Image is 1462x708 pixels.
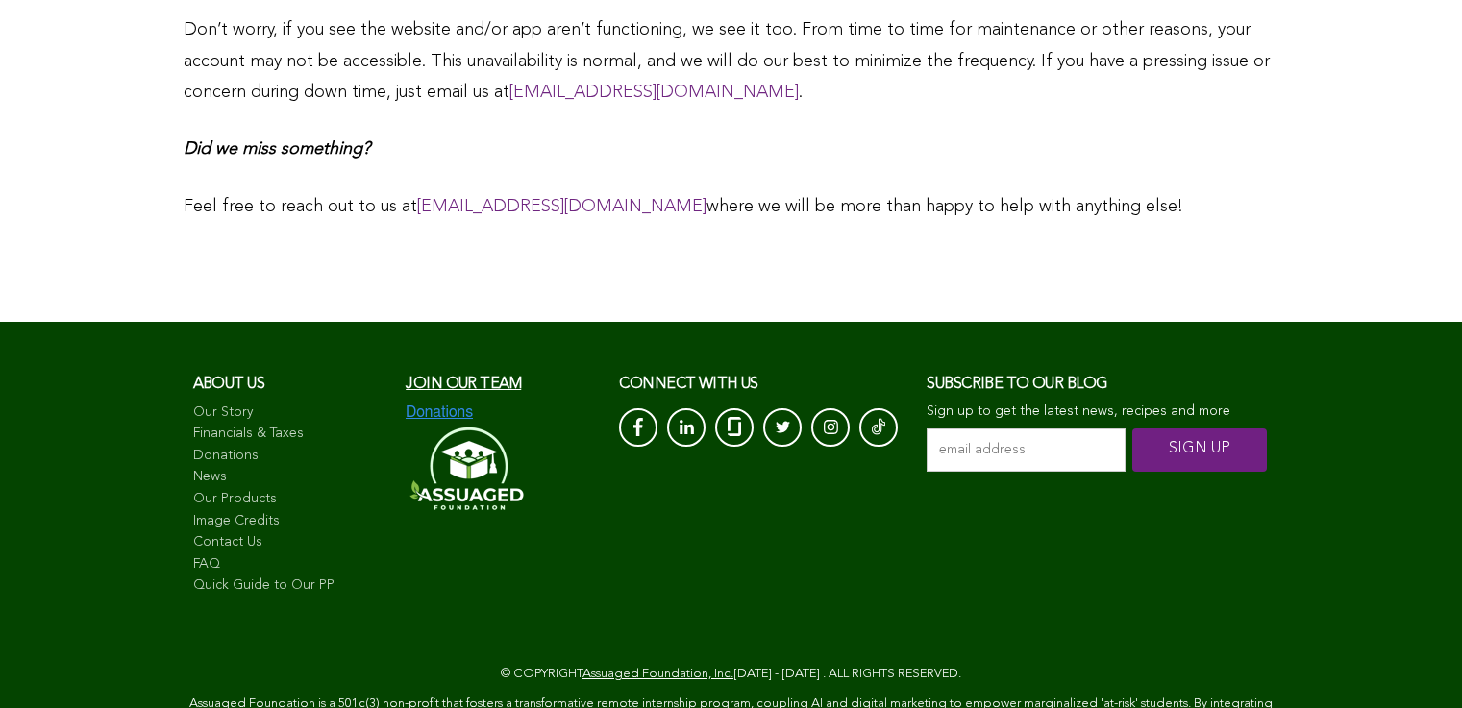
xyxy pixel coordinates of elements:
img: glassdoor_White [728,417,741,436]
span: © COPYRIGHT [DATE] - [DATE] . ALL RIGHTS RESERVED. [501,668,961,680]
a: [EMAIL_ADDRESS][DOMAIN_NAME] [417,198,706,215]
a: Contact Us [193,533,387,552]
p: Feel free to reach out to us at where we will be more than happy to help with anything else! [184,191,1279,222]
p: Don’t worry, if you see the website and/or app aren’t functioning, we see it too. From time to ti... [184,14,1279,108]
span: CONNECT with us [619,377,758,392]
input: email address [927,428,1126,472]
a: Image Credits [193,512,387,531]
a: Our Story [193,403,387,423]
img: Tik-Tok-Icon [872,417,885,436]
a: News [193,468,387,487]
a: Donations [193,447,387,466]
h3: Subscribe to our blog [927,370,1269,399]
a: Financials & Taxes [193,425,387,444]
a: Quick Guide to Our PP [193,576,387,596]
a: [EMAIL_ADDRESS][DOMAIN_NAME] [509,84,799,101]
img: Assuaged-Foundation-Logo-White [406,421,525,516]
input: SIGN UP [1132,428,1267,472]
a: FAQ [193,555,387,574]
iframe: Chat Widget [1366,616,1462,708]
p: Sign up to get the latest news, recipes and more [927,403,1269,420]
a: Join our team [406,377,521,392]
em: Did we miss something? [184,140,370,158]
img: Donations [406,403,473,421]
span: About us [193,377,265,392]
a: Our Products [193,490,387,509]
a: Assuaged Foundation, Inc. [582,668,733,680]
